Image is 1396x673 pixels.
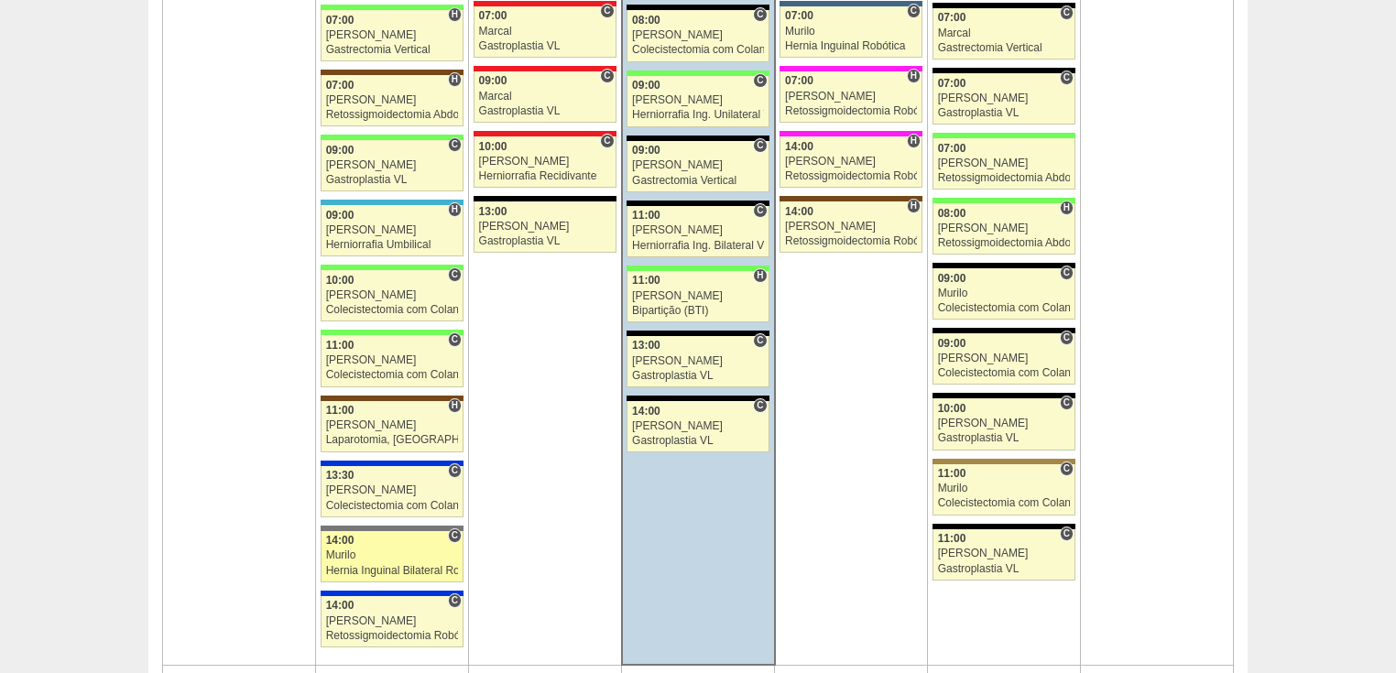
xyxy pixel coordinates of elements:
span: 11:00 [326,339,354,352]
span: 09:00 [632,79,660,92]
a: C 07:00 Murilo Hernia Inguinal Robótica [780,6,922,58]
div: Key: Blanc [932,328,1075,333]
div: Key: Oswaldo Cruz Paulista [932,459,1075,464]
span: 07:00 [785,9,813,22]
span: Hospital [448,72,462,87]
div: Retossigmoidectomia Robótica [785,235,917,247]
div: Murilo [938,483,1071,494]
span: Hospital [907,69,921,83]
div: Colecistectomia com Colangiografia VL [326,500,459,512]
span: 07:00 [938,142,966,155]
div: Colecistectomia com Colangiografia VL [938,367,1071,379]
div: [PERSON_NAME] [326,159,459,171]
div: [PERSON_NAME] [938,548,1071,559]
span: Consultório [1060,396,1074,410]
div: Colecistectomia com Colangiografia VL [938,497,1071,509]
a: H 09:00 [PERSON_NAME] Herniorrafia Umbilical [321,205,464,256]
a: C 14:00 [PERSON_NAME] Gastroplastia VL [627,401,769,452]
span: Consultório [448,463,462,478]
span: 07:00 [326,79,354,92]
div: Key: Assunção [474,66,616,71]
div: Key: Blanc [627,5,769,10]
div: Hernia Inguinal Bilateral Robótica [326,565,459,577]
div: [PERSON_NAME] [632,29,764,41]
div: [PERSON_NAME] [785,91,917,103]
div: [PERSON_NAME] [326,354,459,366]
span: 09:00 [326,209,354,222]
span: Hospital [448,7,462,22]
div: Key: Santa Joana [321,396,464,401]
div: Retossigmoidectomia Abdominal VL [938,237,1071,249]
span: Consultório [753,138,767,153]
div: Colecistectomia com Colangiografia VL [326,369,459,381]
div: Gastroplastia VL [632,370,764,382]
span: 10:00 [326,274,354,287]
div: Key: Brasil [932,198,1075,203]
div: Colecistectomia com Colangiografia VL [938,302,1071,314]
span: 14:00 [632,405,660,418]
div: [PERSON_NAME] [326,419,459,431]
span: Consultório [448,332,462,347]
div: [PERSON_NAME] [938,418,1071,429]
a: C 09:00 [PERSON_NAME] Colecistectomia com Colangiografia VL [932,333,1075,385]
span: Consultório [600,134,614,148]
span: 07:00 [479,9,507,22]
div: [PERSON_NAME] [326,289,459,301]
div: Gastroplastia VL [479,105,611,117]
div: Key: Brasil [321,330,464,335]
div: Key: Pro Matre [780,66,922,71]
span: Consultório [753,7,767,22]
div: Key: São Luiz - Jabaquara [780,1,922,6]
div: Herniorrafia Ing. Unilateral VL [632,109,764,121]
a: C 09:00 Marcal Gastroplastia VL [474,71,616,123]
span: 14:00 [326,599,354,612]
span: 14:00 [785,205,813,218]
div: Gastrectomia Vertical [326,44,459,56]
span: Consultório [448,593,462,608]
div: Key: Blanc [627,201,769,206]
div: Key: Brasil [932,133,1075,138]
div: Key: Blanc [627,136,769,141]
div: Key: Blanc [932,68,1075,73]
div: Gastroplastia VL [938,107,1071,119]
a: C 13:30 [PERSON_NAME] Colecistectomia com Colangiografia VL [321,466,464,517]
a: C 07:00 Marcal Gastrectomia Vertical [932,8,1075,60]
a: C 07:00 Marcal Gastroplastia VL [474,6,616,58]
a: C 11:00 [PERSON_NAME] Herniorrafia Ing. Bilateral VL [627,206,769,257]
span: Consultório [1060,331,1074,345]
span: Hospital [907,134,921,148]
span: 11:00 [938,532,966,545]
div: Gastroplastia VL [632,435,764,447]
div: Retossigmoidectomia Robótica [785,170,917,182]
div: [PERSON_NAME] [326,29,459,41]
span: Hospital [448,398,462,413]
span: Consultório [448,267,462,282]
div: [PERSON_NAME] [632,355,764,367]
div: Key: São Luiz - Itaim [321,461,464,466]
div: Herniorrafia Umbilical [326,239,459,251]
span: Hospital [907,199,921,213]
div: Marcal [938,27,1071,39]
div: Key: Blanc [627,331,769,336]
div: Key: Assunção [474,1,616,6]
div: Herniorrafia Ing. Bilateral VL [632,240,764,252]
div: [PERSON_NAME] [479,156,611,168]
span: Consultório [907,4,921,18]
span: Hospital [753,268,767,283]
a: 07:00 [PERSON_NAME] Retossigmoidectomia Abdominal VL [932,138,1075,190]
div: Herniorrafia Recidivante [479,170,611,182]
a: C 10:00 [PERSON_NAME] Herniorrafia Recidivante [474,136,616,188]
a: C 09:00 [PERSON_NAME] Gastrectomia Vertical [627,141,769,192]
div: [PERSON_NAME] [785,221,917,233]
div: Colecistectomia com Colangiografia VL [632,44,764,56]
div: Retossigmoidectomia Abdominal VL [326,109,459,121]
div: [PERSON_NAME] [938,92,1071,104]
span: Hospital [1060,201,1074,215]
span: 13:30 [326,469,354,482]
div: Retossigmoidectomia Robótica [326,630,459,642]
span: 13:00 [479,205,507,218]
div: Key: Assunção [474,131,616,136]
div: [PERSON_NAME] [632,94,764,106]
span: 09:00 [479,74,507,87]
div: Gastrectomia Vertical [632,175,764,187]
